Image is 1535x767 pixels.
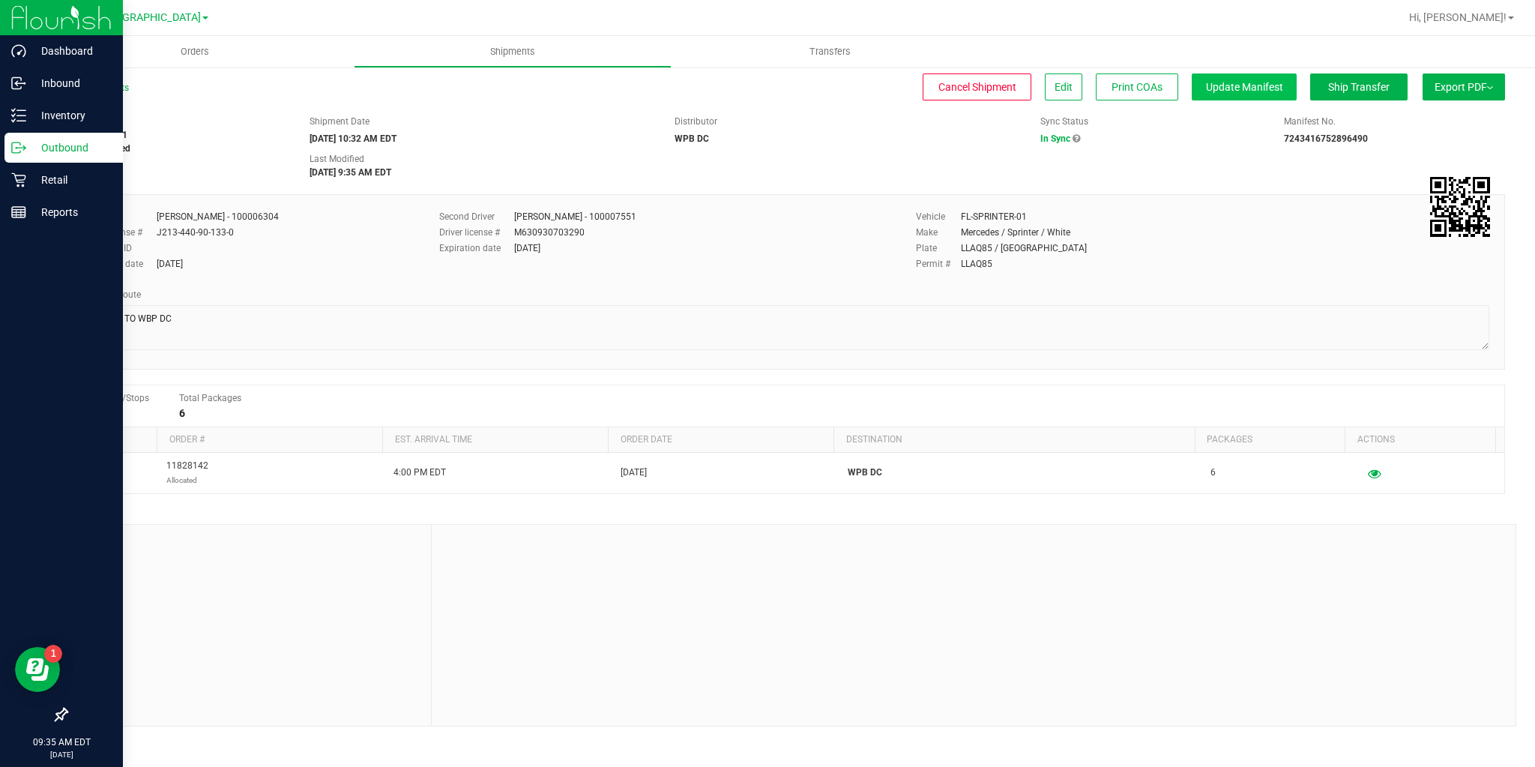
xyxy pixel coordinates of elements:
inline-svg: Reports [11,205,26,220]
span: 6 [1210,466,1216,480]
span: Edit [1055,81,1073,93]
th: Packages [1195,427,1345,453]
strong: 6 [179,407,185,419]
div: [PERSON_NAME] - 100006304 [157,210,279,223]
label: Shipment Date [310,115,370,128]
img: Scan me! [1430,177,1490,237]
label: Vehicle [916,210,961,223]
div: LLAQ85 / [GEOGRAPHIC_DATA] [961,241,1087,255]
strong: [DATE] 10:32 AM EDT [310,133,396,144]
div: J213-440-90-133-0 [157,226,234,239]
div: LLAQ85 [961,257,992,271]
span: Shipments [470,45,555,58]
iframe: Resource center [15,647,60,692]
th: Destination [833,427,1195,453]
button: Cancel Shipment [923,73,1031,100]
div: [DATE] [157,257,183,271]
span: Notes [78,536,420,554]
a: Transfers [672,36,989,67]
span: Transfers [789,45,871,58]
th: Order # [157,427,382,453]
p: Reports [26,203,116,221]
th: Actions [1345,427,1495,453]
button: Update Manifest [1192,73,1297,100]
strong: [DATE] 9:35 AM EDT [310,167,391,178]
strong: WPB DC [675,133,709,144]
span: Print COAs [1112,81,1162,93]
inline-svg: Inbound [11,76,26,91]
span: Export PDF [1435,81,1493,93]
p: 09:35 AM EDT [7,736,116,749]
label: Last Modified [310,152,364,166]
div: [PERSON_NAME] - 100007551 [514,210,636,223]
p: WPB DC [848,466,1193,480]
span: [GEOGRAPHIC_DATA] [98,11,201,24]
p: Allocated [166,473,208,487]
p: [DATE] [7,749,116,760]
button: Edit [1045,73,1082,100]
label: Manifest No. [1284,115,1336,128]
inline-svg: Dashboard [11,43,26,58]
label: Second Driver [439,210,514,223]
label: Driver license # [439,226,514,239]
div: Mercedes / Sprinter / White [961,226,1070,239]
button: Export PDF [1423,73,1505,100]
iframe: Resource center unread badge [44,645,62,663]
span: Cancel Shipment [938,81,1016,93]
span: Ship Transfer [1328,81,1390,93]
span: 4:00 PM EDT [393,466,446,480]
span: Total Packages [179,393,241,403]
label: Sync Status [1040,115,1088,128]
span: [DATE] [621,466,647,480]
a: Orders [36,36,354,67]
button: Ship Transfer [1310,73,1408,100]
span: Hi, [PERSON_NAME]! [1409,11,1507,23]
qrcode: 20250826-001 [1430,177,1490,237]
div: FL-SPRINTER-01 [961,210,1027,223]
span: Update Manifest [1206,81,1283,93]
strong: 7243416752896490 [1284,133,1368,144]
label: Distributor [675,115,717,128]
label: Plate [916,241,961,255]
p: Inventory [26,106,116,124]
span: 11828142 [166,459,208,487]
label: Expiration date [439,241,514,255]
label: Permit # [916,257,961,271]
a: Shipments [354,36,672,67]
label: Make [916,226,961,239]
inline-svg: Inventory [11,108,26,123]
span: Orders [160,45,229,58]
inline-svg: Outbound [11,140,26,155]
th: Est. arrival time [382,427,608,453]
button: Print COAs [1096,73,1178,100]
div: [DATE] [514,241,540,255]
th: Order date [608,427,833,453]
p: Inbound [26,74,116,92]
p: Retail [26,171,116,189]
span: In Sync [1040,133,1070,144]
p: Outbound [26,139,116,157]
span: Shipment # [66,115,287,128]
p: Dashboard [26,42,116,60]
div: M630930703290 [514,226,585,239]
inline-svg: Retail [11,172,26,187]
